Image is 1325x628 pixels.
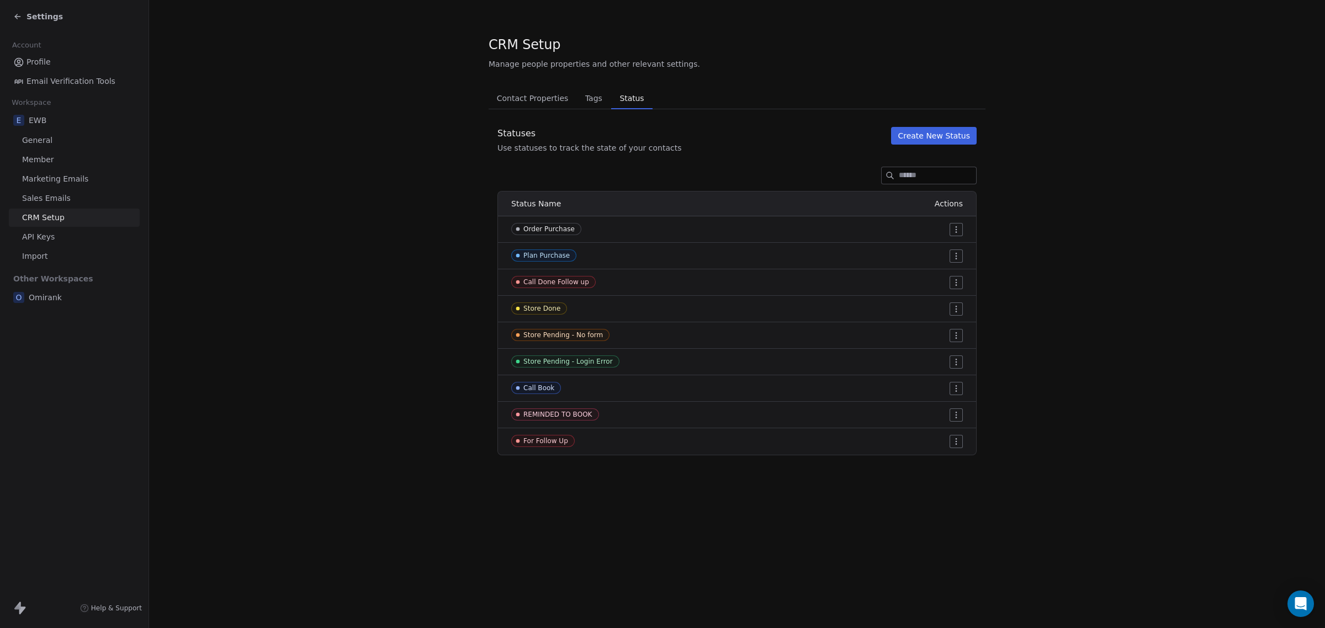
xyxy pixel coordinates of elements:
[7,37,46,54] span: Account
[9,209,140,227] a: CRM Setup
[9,151,140,169] a: Member
[9,170,140,188] a: Marketing Emails
[489,36,560,53] span: CRM Setup
[22,135,52,146] span: General
[935,199,963,208] span: Actions
[22,251,47,262] span: Import
[9,228,140,246] a: API Keys
[523,358,613,365] div: Store Pending - Login Error
[9,189,140,207] a: Sales Emails
[616,91,649,106] span: Status
[13,115,24,126] span: E
[523,252,570,259] div: Plan Purchase
[492,91,573,106] span: Contact Properties
[22,212,65,223] span: CRM Setup
[891,127,977,145] button: Create New Status
[22,231,55,243] span: API Keys
[9,270,98,288] span: Other Workspaces
[489,58,700,70] span: Manage people properties and other relevant settings.
[29,115,46,126] span: EWB
[29,292,62,303] span: Omirank
[22,193,71,204] span: Sales Emails
[13,292,24,303] span: O
[497,142,681,153] div: Use statuses to track the state of your contacts
[80,604,142,613] a: Help & Support
[91,604,142,613] span: Help & Support
[7,94,56,111] span: Workspace
[9,53,140,71] a: Profile
[511,199,561,208] span: Status Name
[1287,590,1314,617] div: Open Intercom Messenger
[22,173,88,185] span: Marketing Emails
[13,11,63,22] a: Settings
[523,384,554,392] div: Call Book
[523,331,603,339] div: Store Pending - No form
[523,305,560,312] div: Store Done
[9,72,140,91] a: Email Verification Tools
[497,127,681,140] div: Statuses
[26,56,51,68] span: Profile
[523,437,568,445] div: For Follow Up
[523,278,589,286] div: Call Done Follow up
[581,91,607,106] span: Tags
[9,131,140,150] a: General
[9,247,140,265] a: Import
[26,11,63,22] span: Settings
[22,154,54,166] span: Member
[26,76,115,87] span: Email Verification Tools
[523,225,575,233] div: Order Purchase
[523,411,592,418] div: REMINDED TO BOOK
